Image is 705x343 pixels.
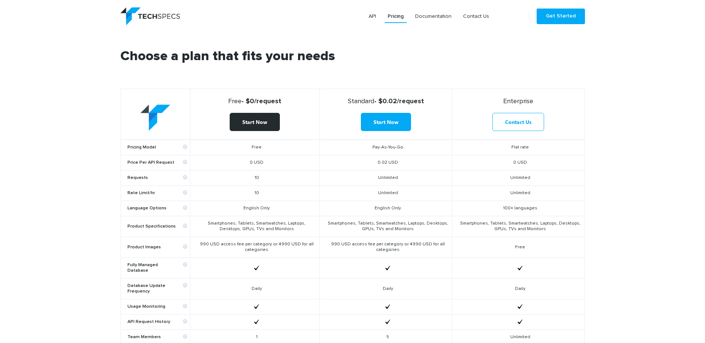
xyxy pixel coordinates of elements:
td: Smartphones, Tablets, Smartwatches, Laptops, Desktops, GPUs, TVs and Monitors [320,216,452,237]
td: English Only [190,201,320,216]
a: Documentation [412,10,455,23]
span: Free [228,98,242,105]
b: Requests [127,175,187,181]
a: Start Now [230,113,280,131]
b: Team Members [127,334,187,340]
b: API Request History [127,319,187,325]
td: 990 USD access fee per category or 4990 USD for all categories [190,237,320,258]
td: Flat rate [452,140,584,156]
span: Standard [348,98,374,105]
b: Language Options [127,206,187,211]
span: Enterprise [503,98,533,105]
a: API [366,10,379,23]
b: Rate Limit/hr [127,190,187,196]
td: Unlimited [320,186,452,201]
b: Pricing Model [127,145,187,150]
td: 0 USD [452,155,584,170]
b: Usage Monitoring [127,304,187,310]
td: Pay-As-You-Go [320,140,452,156]
td: 10 [190,186,320,201]
a: Contact Us [460,10,492,23]
b: Product Specifications [127,224,187,229]
td: 0.02 USD [320,155,452,170]
a: Pricing [385,10,407,23]
b: Database Update Frequency [127,283,187,294]
td: Free [452,237,584,258]
a: Start Now [361,113,411,131]
td: Free [190,140,320,156]
img: logo [120,7,180,25]
td: Smartphones, Tablets, Smartwatches, Laptops, Desktops, GPUs, TVs and Monitors [452,216,584,237]
td: Daily [320,278,452,299]
td: 10 [190,170,320,186]
td: Daily [190,278,320,299]
b: Price Per API Request [127,160,187,166]
h2: Choose a plan that fits your needs [120,50,585,88]
a: Get Started [537,9,585,24]
td: 990 USD access fee per category or 4990 USD for all categories [320,237,452,258]
td: 0 USD [190,155,320,170]
strong: - $0.02/request [323,97,449,105]
img: table-logo.png [140,105,170,131]
td: 100+ languages [452,201,584,216]
td: Daily [452,278,584,299]
td: Smartphones, Tablets, Smartwatches, Laptops, Desktops, GPUs, TVs and Monitors [190,216,320,237]
b: Fully Managed Database [127,262,187,274]
strong: - $0/request [194,97,316,105]
td: Unlimited [452,186,584,201]
a: Contact Us [492,113,544,131]
td: Unlimited [320,170,452,186]
b: Product Images [127,245,187,250]
td: English Only [320,201,452,216]
td: Unlimited [452,170,584,186]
